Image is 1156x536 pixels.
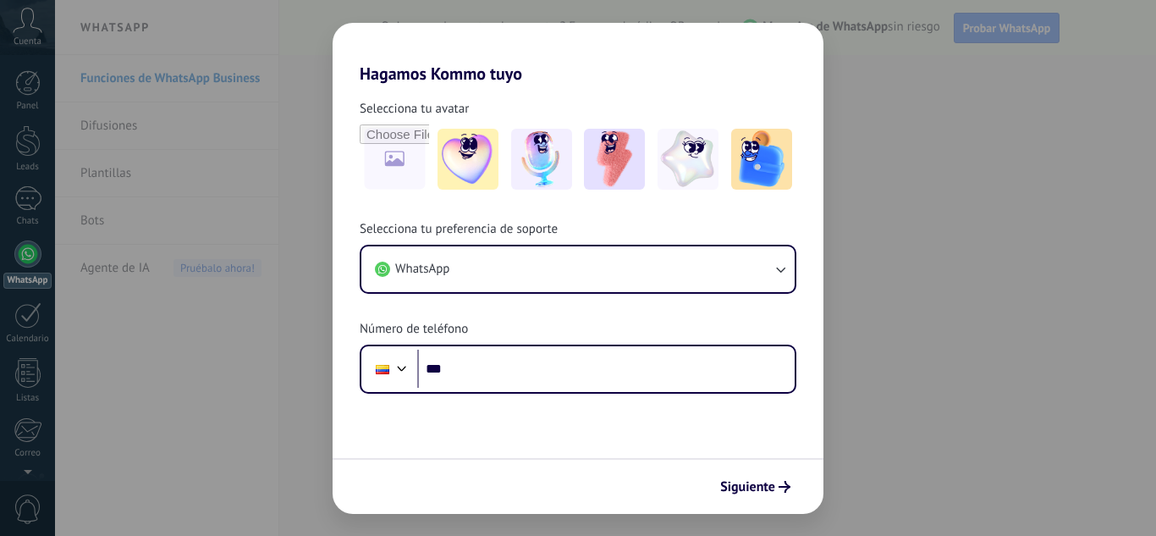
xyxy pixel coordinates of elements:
[511,129,572,190] img: -2.jpeg
[713,472,798,501] button: Siguiente
[720,481,775,493] span: Siguiente
[333,23,823,84] h2: Hagamos Kommo tuyo
[361,246,795,292] button: WhatsApp
[438,129,498,190] img: -1.jpeg
[366,351,399,387] div: Colombia: + 57
[731,129,792,190] img: -5.jpeg
[360,321,468,338] span: Número de teléfono
[658,129,718,190] img: -4.jpeg
[360,221,558,238] span: Selecciona tu preferencia de soporte
[584,129,645,190] img: -3.jpeg
[360,101,469,118] span: Selecciona tu avatar
[395,261,449,278] span: WhatsApp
